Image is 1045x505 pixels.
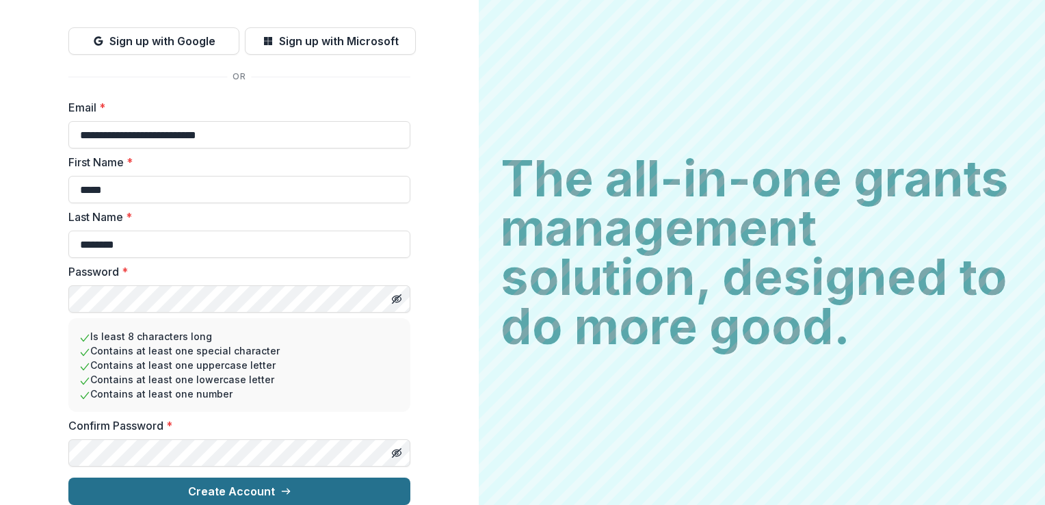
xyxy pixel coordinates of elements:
label: First Name [68,154,402,170]
li: Contains at least one lowercase letter [79,372,399,387]
button: Sign up with Microsoft [245,27,416,55]
button: Toggle password visibility [386,288,408,310]
li: Contains at least one uppercase letter [79,358,399,372]
label: Confirm Password [68,417,402,434]
li: Contains at least one special character [79,344,399,358]
label: Last Name [68,209,402,225]
button: Toggle password visibility [386,442,408,464]
button: Sign up with Google [68,27,239,55]
label: Email [68,99,402,116]
button: Create Account [68,478,410,505]
li: Is least 8 characters long [79,329,399,344]
li: Contains at least one number [79,387,399,401]
label: Password [68,263,402,280]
